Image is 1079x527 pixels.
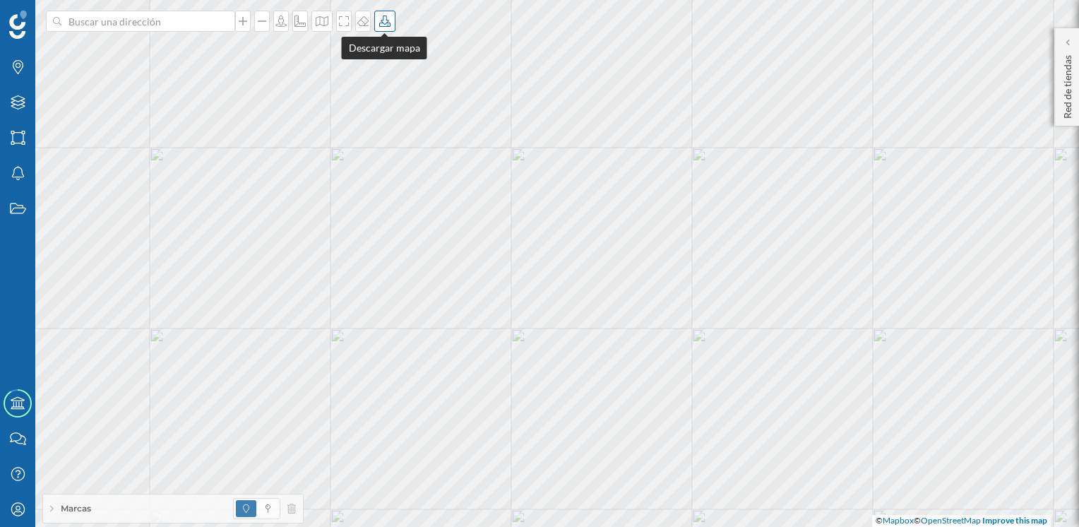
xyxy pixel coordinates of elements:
a: Mapbox [883,515,914,526]
span: Soporte [28,10,78,23]
p: Red de tiendas [1061,49,1075,119]
span: Marcas [61,502,91,515]
img: Geoblink Logo [9,11,27,39]
a: OpenStreetMap [921,515,981,526]
div: Descargar mapa [342,37,427,59]
div: © © [872,515,1051,527]
a: Improve this map [982,515,1047,526]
